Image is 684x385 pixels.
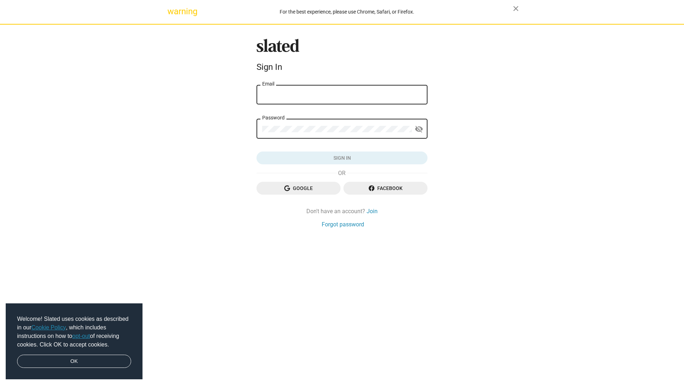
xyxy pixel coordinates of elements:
a: Join [367,207,378,215]
mat-icon: close [512,4,520,13]
a: opt-out [72,333,90,339]
span: Facebook [349,182,422,195]
div: Sign In [256,62,427,72]
a: Cookie Policy [31,324,66,330]
div: cookieconsent [6,303,142,380]
mat-icon: warning [167,7,176,16]
button: Google [256,182,341,195]
span: Google [262,182,335,195]
a: Forgot password [322,221,364,228]
mat-icon: visibility_off [415,124,423,135]
div: Don't have an account? [256,207,427,215]
span: Welcome! Slated uses cookies as described in our , which includes instructions on how to of recei... [17,315,131,349]
div: For the best experience, please use Chrome, Safari, or Firefox. [181,7,513,17]
button: Show password [412,122,426,137]
sl-branding: Sign In [256,39,427,75]
button: Facebook [343,182,427,195]
a: dismiss cookie message [17,355,131,368]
